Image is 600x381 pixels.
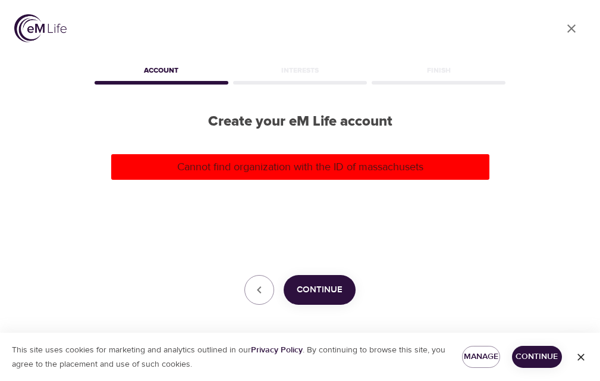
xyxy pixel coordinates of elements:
[472,349,491,364] span: Manage
[14,14,67,42] img: logo
[251,345,303,355] a: Privacy Policy
[557,14,586,43] a: close
[462,346,500,368] button: Manage
[284,275,356,305] button: Continue
[92,113,508,130] h2: Create your eM Life account
[116,159,485,175] p: Cannot find organization with the ID of massachusets
[522,349,552,364] span: Continue
[512,346,562,368] button: Continue
[297,282,343,298] span: Continue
